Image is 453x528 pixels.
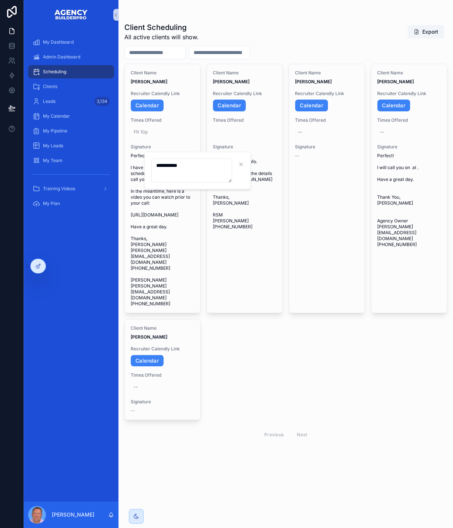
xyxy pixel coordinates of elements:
[295,117,359,123] span: Times Offered
[295,70,359,76] span: Client Name
[52,511,94,518] p: [PERSON_NAME]
[131,91,194,97] span: Recruiter Calendly Link
[380,129,385,135] div: --
[295,100,328,111] a: Calendar
[377,70,441,76] span: Client Name
[213,79,249,84] strong: [PERSON_NAME]
[298,129,302,135] div: --
[131,399,194,405] span: Signature
[134,384,138,390] div: --
[124,64,201,313] a: Client Name[PERSON_NAME]Recruiter Calendly LinkCalendarTimes OfferedFR 10pSignaturePerfect! I hav...
[43,128,67,134] span: My Pipeline
[289,64,365,313] a: Client Name[PERSON_NAME]Recruiter Calendly LinkCalendarTimes Offered--Signature--
[28,65,114,78] a: Scheduling
[377,153,441,248] span: Perfect! I will call you on at . Have a great day. Thank You, [PERSON_NAME] Agency Owner [PERSON_...
[377,144,441,150] span: Signature
[295,153,299,159] span: --
[207,64,283,313] a: Client Name[PERSON_NAME]Recruiter Calendly LinkCalendarTimes OfferedSignatureThank you for reques...
[295,144,359,150] span: Signature
[43,113,70,119] span: My Calendar
[371,64,447,313] a: Client Name[PERSON_NAME]Recruiter Calendly LinkCalendarTimes Offered--SignaturePerfect! I will ca...
[131,334,167,340] strong: [PERSON_NAME]
[213,117,276,123] span: Times Offered
[54,9,88,21] img: App logo
[28,36,114,49] a: My Dashboard
[43,201,60,206] span: My Plan
[24,30,118,221] div: scrollable content
[377,91,441,97] span: Recruiter Calendly Link
[28,154,114,167] a: My Team
[43,98,56,104] span: Leads
[28,124,114,138] a: My Pipeline
[131,70,194,76] span: Client Name
[124,319,201,420] a: Client Name[PERSON_NAME]Recruiter Calendly LinkCalendarTimes Offered--Signature--
[295,91,359,97] span: Recruiter Calendly Link
[28,110,114,123] a: My Calendar
[28,80,114,93] a: Clients
[131,79,167,84] strong: [PERSON_NAME]
[213,100,246,111] a: Calendar
[28,197,114,210] a: My Plan
[131,408,135,414] span: --
[43,39,74,45] span: My Dashboard
[28,139,114,152] a: My Leads
[407,25,444,38] button: Export
[213,144,276,150] span: Signature
[28,182,114,195] a: Training Videos
[124,33,199,41] span: All active clients will show.
[134,129,191,135] span: FR 10p
[131,117,194,123] span: Times Offered
[94,97,110,106] div: 3,134
[28,50,114,64] a: Admin Dashboard
[43,143,63,149] span: My Leads
[131,144,194,150] span: Signature
[43,84,57,90] span: Clients
[131,325,194,331] span: Client Name
[43,69,66,75] span: Scheduling
[28,95,114,108] a: Leads3,134
[124,22,199,33] h1: Client Scheduling
[43,158,63,164] span: My Team
[43,54,80,60] span: Admin Dashboard
[377,79,414,84] strong: [PERSON_NAME]
[131,372,194,378] span: Times Offered
[213,91,276,97] span: Recruiter Calendly Link
[131,346,194,352] span: Recruiter Calendly Link
[377,117,441,123] span: Times Offered
[131,355,164,367] a: Calendar
[377,100,410,111] a: Calendar
[131,100,164,111] a: Calendar
[213,153,276,230] span: Thank you for requesting more info. You can find all of the details here: [URL][DOMAIN_NAME] Than...
[43,186,75,192] span: Training Videos
[213,70,276,76] span: Client Name
[295,79,332,84] strong: [PERSON_NAME]
[131,153,194,307] span: Perfect! I have added you to our schedule and one of us will call you on at . In the meantime, he...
